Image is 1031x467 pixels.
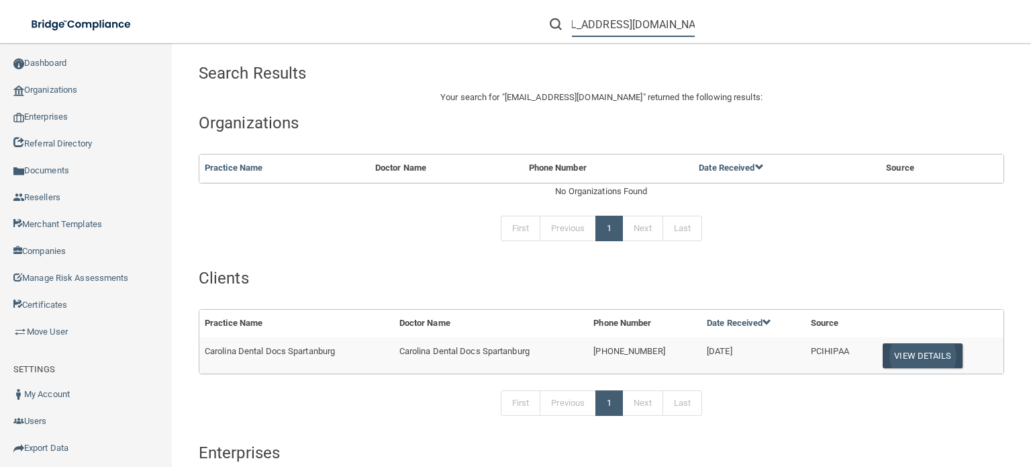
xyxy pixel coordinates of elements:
[13,325,27,339] img: briefcase.64adab9b.png
[13,443,24,454] img: icon-export.b9366987.png
[199,183,1004,200] div: No Organizations Found
[199,89,1004,105] p: Your search for " " returned the following results:
[13,166,24,177] img: icon-documents.8dae5593.png
[13,192,24,203] img: ic_reseller.de258add.png
[13,85,24,96] img: organization-icon.f8decf85.png
[199,269,1004,287] h4: Clients
[593,346,665,356] span: [PHONE_NUMBER]
[811,346,849,356] span: PCIHIPAA
[550,18,562,30] img: ic-search.3b580494.png
[394,310,589,337] th: Doctor Name
[622,390,662,416] a: Next
[199,114,1004,132] h4: Organizations
[707,318,771,328] a: Date Received
[501,390,541,416] a: First
[799,372,1015,425] iframe: Drift Widget Chat Controller
[13,416,24,427] img: icon-users.e205127d.png
[370,155,524,182] th: Doctor Name
[199,444,1004,462] h4: Enterprises
[205,346,335,356] span: Carolina Dental Docs Spartanburg
[13,113,24,122] img: enterprise.0d942306.png
[595,390,623,416] a: 1
[595,216,623,241] a: 1
[883,343,962,368] button: View Details
[199,65,523,82] h4: Search Results
[699,163,763,173] a: Date Received
[13,58,24,69] img: ic_dashboard_dark.d01f4a41.png
[540,390,596,416] a: Previous
[805,310,873,337] th: Source
[13,362,55,378] label: SETTINGS
[588,310,701,337] th: Phone Number
[881,155,977,182] th: Source
[205,163,262,173] a: Practice Name
[501,216,541,241] a: First
[707,346,732,356] span: [DATE]
[399,346,530,356] span: Carolina Dental Docs Spartanburg
[662,390,702,416] a: Last
[13,389,24,400] img: ic_user_dark.df1a06c3.png
[20,11,144,38] img: bridge_compliance_login_screen.278c3ca4.svg
[524,155,694,182] th: Phone Number
[662,216,702,241] a: Last
[505,92,643,102] span: [EMAIL_ADDRESS][DOMAIN_NAME]
[540,216,596,241] a: Previous
[199,310,394,337] th: Practice Name
[572,12,695,37] input: Search
[622,216,662,241] a: Next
